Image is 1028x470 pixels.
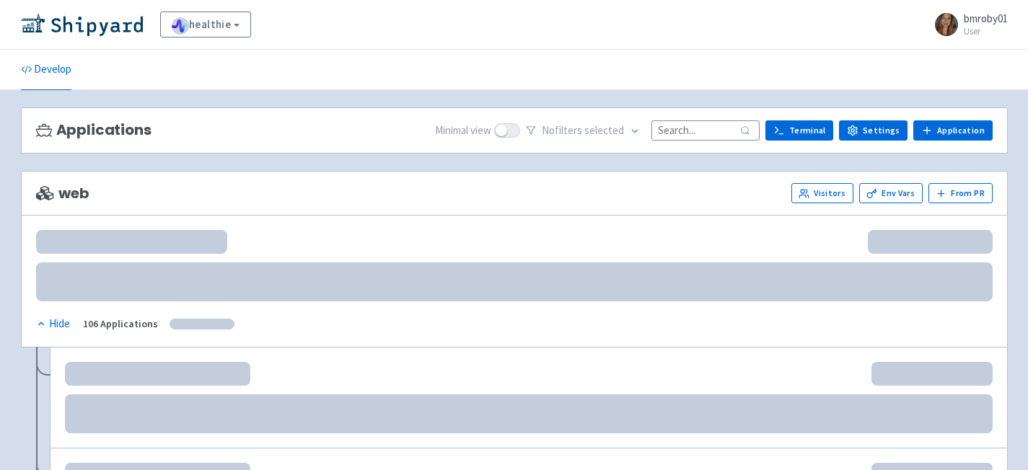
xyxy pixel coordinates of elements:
button: Hide [36,316,71,332]
img: Shipyard logo [21,13,143,36]
a: Env Vars [859,183,923,203]
a: Terminal [765,120,833,141]
a: bmroby01 User [926,13,1008,36]
a: healthie [160,12,252,37]
a: Application [913,120,992,141]
span: web [36,185,89,202]
span: No filter s [542,123,624,139]
input: Search... [651,120,760,140]
small: User [964,27,1008,36]
span: Minimal view [435,123,491,139]
div: Hide [36,316,70,332]
h3: Applications [36,122,151,138]
a: Visitors [791,183,853,203]
span: selected [584,123,624,137]
a: Develop [21,50,71,90]
span: bmroby01 [964,12,1008,25]
a: Settings [839,120,908,141]
div: 106 Applications [83,316,158,332]
button: From PR [928,183,993,203]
